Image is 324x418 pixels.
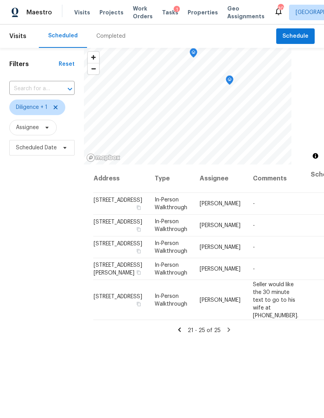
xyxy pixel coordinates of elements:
[155,293,187,306] span: In-Person Walkthrough
[9,60,59,68] h1: Filters
[155,197,187,210] span: In-Person Walkthrough
[88,52,99,63] button: Zoom in
[148,164,193,193] th: Type
[16,124,39,131] span: Assignee
[135,248,142,255] button: Copy Address
[278,5,283,12] div: 30
[253,223,255,228] span: -
[174,6,180,14] div: 1
[94,241,142,247] span: [STREET_ADDRESS]
[64,84,75,94] button: Open
[155,219,187,232] span: In-Person Walkthrough
[200,297,240,303] span: [PERSON_NAME]
[94,262,142,276] span: [STREET_ADDRESS][PERSON_NAME]
[162,10,178,15] span: Tasks
[135,269,142,276] button: Copy Address
[74,9,90,16] span: Visits
[190,48,197,60] div: Map marker
[93,164,148,193] th: Address
[193,164,247,193] th: Assignee
[48,32,78,40] div: Scheduled
[94,219,142,225] span: [STREET_ADDRESS]
[253,201,255,206] span: -
[16,103,47,111] span: Diligence + 1
[96,32,125,40] div: Completed
[135,226,142,233] button: Copy Address
[200,223,240,228] span: [PERSON_NAME]
[313,152,318,160] span: Toggle attribution
[311,151,320,161] button: Toggle attribution
[226,75,233,87] div: Map marker
[276,28,315,44] button: Schedule
[133,5,153,20] span: Work Orders
[200,201,240,206] span: [PERSON_NAME]
[155,262,187,276] span: In-Person Walkthrough
[16,144,57,152] span: Scheduled Date
[84,48,291,164] canvas: Map
[188,9,218,16] span: Properties
[253,266,255,272] span: -
[200,266,240,272] span: [PERSON_NAME]
[155,241,187,254] span: In-Person Walkthrough
[88,63,99,74] button: Zoom out
[135,204,142,211] button: Copy Address
[200,245,240,250] span: [PERSON_NAME]
[247,164,305,193] th: Comments
[94,198,142,203] span: [STREET_ADDRESS]
[135,300,142,307] button: Copy Address
[9,28,26,45] span: Visits
[9,83,53,95] input: Search for an address...
[253,245,255,250] span: -
[99,9,124,16] span: Projects
[59,60,75,68] div: Reset
[253,282,298,318] span: Seller would like the 30 minute text to go to his wife at [PHONE_NUMBER].
[86,153,120,162] a: Mapbox homepage
[227,5,265,20] span: Geo Assignments
[26,9,52,16] span: Maestro
[188,328,221,333] span: 21 - 25 of 25
[282,31,308,41] span: Schedule
[94,294,142,299] span: [STREET_ADDRESS]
